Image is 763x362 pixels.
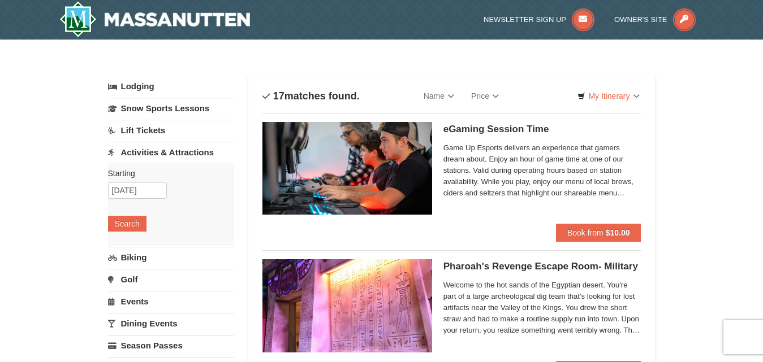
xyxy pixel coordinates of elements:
[443,124,641,135] h5: eGaming Session Time
[614,15,667,24] span: Owner's Site
[108,168,226,179] label: Starting
[262,90,360,102] h4: matches found.
[108,247,234,268] a: Biking
[108,142,234,163] a: Activities & Attractions
[484,15,594,24] a: Newsletter Sign Up
[443,261,641,272] h5: Pharoah's Revenge Escape Room- Military
[108,313,234,334] a: Dining Events
[484,15,566,24] span: Newsletter Sign Up
[443,142,641,199] span: Game Up Esports delivers an experience that gamers dream about. Enjoy an hour of game time at one...
[556,224,641,242] button: Book from $10.00
[108,269,234,290] a: Golf
[59,1,251,37] img: Massanutten Resort Logo
[262,259,432,352] img: 6619913-410-20a124c9.jpg
[108,76,234,97] a: Lodging
[567,228,603,237] span: Book from
[415,85,463,107] a: Name
[606,228,630,237] strong: $10.00
[463,85,507,107] a: Price
[108,216,146,232] button: Search
[262,122,432,215] img: 19664770-34-0b975b5b.jpg
[59,1,251,37] a: Massanutten Resort
[614,15,696,24] a: Owner's Site
[108,335,234,356] a: Season Passes
[108,120,234,141] a: Lift Tickets
[108,98,234,119] a: Snow Sports Lessons
[570,88,646,104] a: My Itinerary
[108,291,234,312] a: Events
[273,90,284,102] span: 17
[443,280,641,336] span: Welcome to the hot sands of the Egyptian desert. You're part of a large archeological dig team th...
